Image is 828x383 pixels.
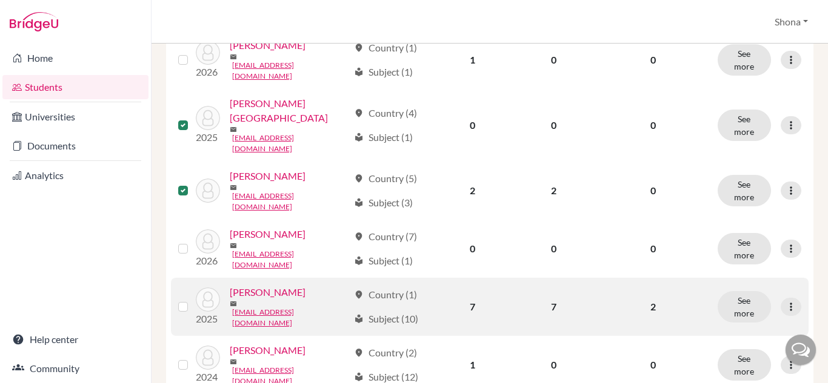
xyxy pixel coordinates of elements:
a: Documents [2,134,149,158]
p: 2025 [196,312,220,326]
div: Country (1) [354,41,417,55]
span: mail [230,300,237,307]
span: mail [230,126,237,133]
button: See more [718,291,771,322]
button: Shona [769,10,813,33]
a: Help center [2,327,149,352]
a: Students [2,75,149,99]
span: local_library [354,314,364,324]
td: 2 [433,162,512,220]
span: mail [230,53,237,61]
div: Subject (3) [354,195,413,210]
div: Subject (1) [354,254,413,268]
p: 2 [603,300,703,314]
a: [EMAIL_ADDRESS][DOMAIN_NAME] [232,133,349,154]
div: Country (7) [354,229,417,244]
span: location_on [354,43,364,53]
p: 0 [603,358,703,372]
p: 0 [603,118,703,133]
a: [PERSON_NAME] [230,227,305,241]
a: [EMAIL_ADDRESS][DOMAIN_NAME] [232,191,349,212]
img: Akansasira, Olga [196,41,220,65]
td: 0 [512,89,596,162]
a: Community [2,356,149,381]
a: [EMAIL_ADDRESS][DOMAIN_NAME] [232,307,349,329]
a: [EMAIL_ADDRESS][DOMAIN_NAME] [232,60,349,82]
span: local_library [354,256,364,266]
td: 0 [433,89,512,162]
p: 0 [603,53,703,67]
a: [PERSON_NAME] [230,38,305,53]
div: Country (4) [354,106,417,120]
a: [EMAIL_ADDRESS][DOMAIN_NAME] [232,249,349,270]
span: location_on [354,174,364,183]
img: Arinaitwe, Austin [196,106,220,130]
p: 2026 [196,254,220,268]
span: mail [230,184,237,191]
img: Evans, Daniel [196,345,220,370]
div: Subject (10) [354,312,418,326]
td: 7 [433,278,512,336]
span: location_on [354,232,364,241]
button: See more [718,175,771,206]
img: Bridge-U [10,12,58,31]
td: 1 [433,31,512,89]
div: Country (5) [354,171,417,186]
a: Analytics [2,163,149,188]
span: local_library [354,198,364,208]
div: Country (1) [354,287,417,302]
p: 0 [603,241,703,256]
img: Barrow, Laura [196,178,220,203]
button: See more [718,110,771,141]
span: mail [230,242,237,249]
td: 2 [512,162,596,220]
span: location_on [354,108,364,118]
p: 2025 [196,130,220,145]
a: [PERSON_NAME] [230,343,305,358]
span: local_library [354,133,364,142]
span: location_on [354,290,364,300]
div: Country (2) [354,345,417,360]
span: mail [230,358,237,365]
a: [PERSON_NAME][GEOGRAPHIC_DATA] [230,96,349,125]
img: Carpenter, Sam [196,287,220,312]
td: 7 [512,278,596,336]
span: local_library [354,372,364,382]
button: See more [718,349,771,381]
td: 0 [512,220,596,278]
td: 0 [512,31,596,89]
a: [PERSON_NAME] [230,285,305,300]
a: [PERSON_NAME] [230,169,305,183]
span: Help [26,8,51,19]
div: Subject (1) [354,65,413,79]
p: 2026 [196,65,220,79]
a: Universities [2,105,149,129]
a: Home [2,46,149,70]
td: 0 [433,220,512,278]
button: See more [718,233,771,264]
span: local_library [354,67,364,77]
button: See more [718,44,771,76]
img: Bo, Kim [196,229,220,254]
div: Subject (1) [354,130,413,145]
p: 0 [603,183,703,198]
span: location_on [354,348,364,358]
